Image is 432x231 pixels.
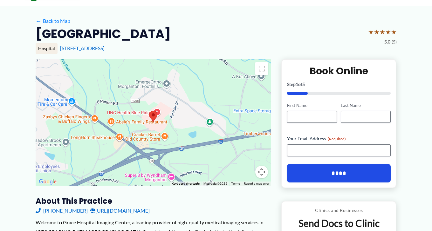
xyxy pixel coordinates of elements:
span: (5) [392,38,397,46]
a: Open this area in Google Maps (opens a new window) [37,178,58,186]
span: 5 [302,82,305,87]
button: Toggle fullscreen view [255,62,268,75]
a: Terms (opens in new tab) [231,182,240,185]
span: ★ [374,26,380,38]
img: Google [37,178,58,186]
p: Step of [287,82,391,87]
a: [URL][DOMAIN_NAME] [90,206,150,215]
a: [STREET_ADDRESS] [60,45,105,51]
span: ★ [368,26,374,38]
button: Map camera controls [255,166,268,178]
h2: [GEOGRAPHIC_DATA] [36,26,171,42]
a: [PHONE_NUMBER] [36,206,88,215]
p: Clinics and Businesses [287,206,391,214]
h2: Book Online [287,65,391,77]
label: First Name [287,102,337,109]
span: Map data ©2025 [203,182,227,185]
span: 5.0 [384,38,390,46]
label: Last Name [341,102,391,109]
a: Report a map error [244,182,269,185]
label: Your Email Address [287,135,391,142]
span: ★ [380,26,385,38]
span: 1 [296,82,298,87]
span: ← [36,18,42,24]
h3: About this practice [36,196,271,206]
div: Hospital [36,43,58,54]
p: Send Docs to Clinic [287,217,391,229]
button: Keyboard shortcuts [172,181,200,186]
span: ★ [385,26,391,38]
a: ←Back to Map [36,16,70,26]
span: ★ [391,26,397,38]
span: (Required) [328,136,346,141]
